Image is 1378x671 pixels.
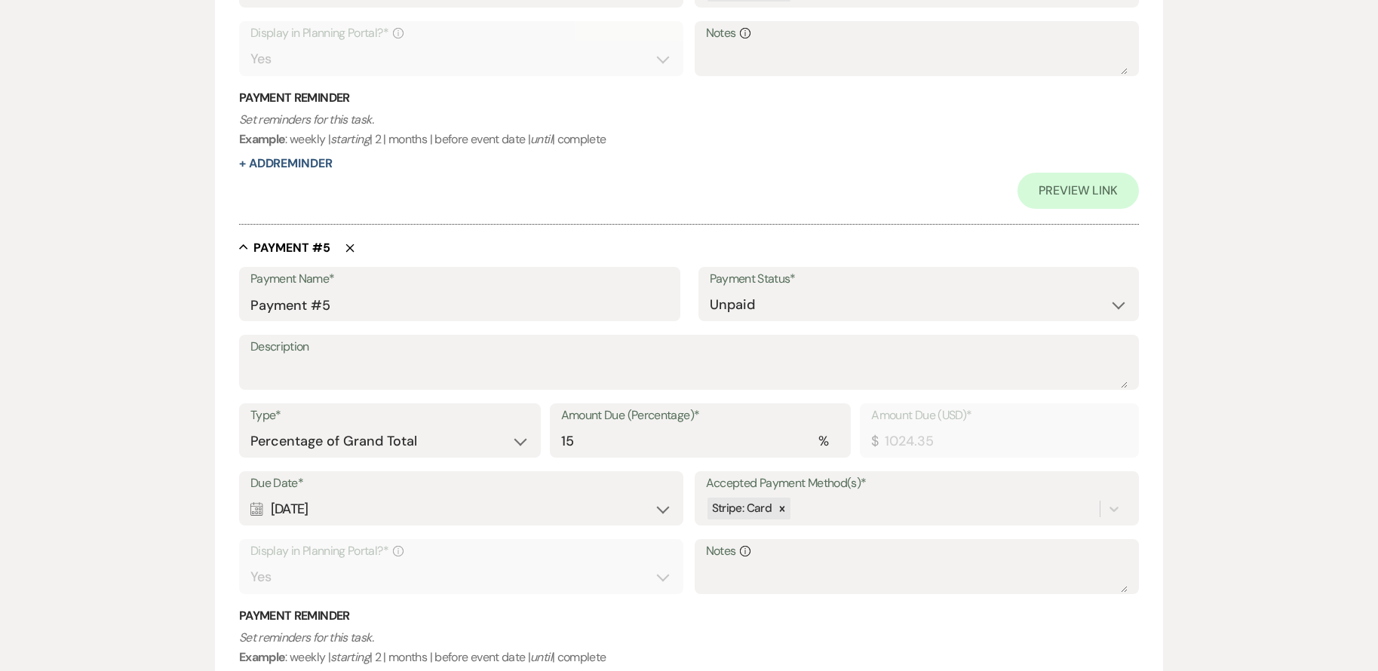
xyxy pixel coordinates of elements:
button: Payment #5 [239,240,330,255]
i: starting [330,131,370,147]
h5: Payment # 5 [253,240,330,256]
label: Display in Planning Portal?* [250,23,672,44]
button: + AddReminder [239,158,333,170]
i: until [530,131,552,147]
h3: Payment Reminder [239,90,1139,106]
b: Example [239,649,286,665]
p: : weekly | | 2 | months | before event date | | complete [239,110,1139,149]
label: Due Date* [250,473,672,495]
label: Notes [706,23,1128,44]
label: Payment Name* [250,268,669,290]
label: Amount Due (Percentage)* [561,405,840,427]
i: Set reminders for this task. [239,112,373,127]
label: Notes [706,541,1128,562]
i: until [530,649,552,665]
label: Payment Status* [710,268,1128,290]
i: starting [330,649,370,665]
label: Type* [250,405,529,427]
i: Set reminders for this task. [239,630,373,645]
label: Amount Due (USD)* [871,405,1128,427]
div: [DATE] [250,495,672,524]
p: : weekly | | 2 | months | before event date | | complete [239,628,1139,666]
span: Stripe: Card [712,501,772,516]
label: Description [250,336,1128,358]
div: $ [871,431,878,452]
label: Accepted Payment Method(s)* [706,473,1128,495]
h3: Payment Reminder [239,608,1139,624]
a: Preview Link [1017,173,1139,209]
label: Display in Planning Portal?* [250,541,672,562]
div: % [818,431,828,452]
b: Example [239,131,286,147]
